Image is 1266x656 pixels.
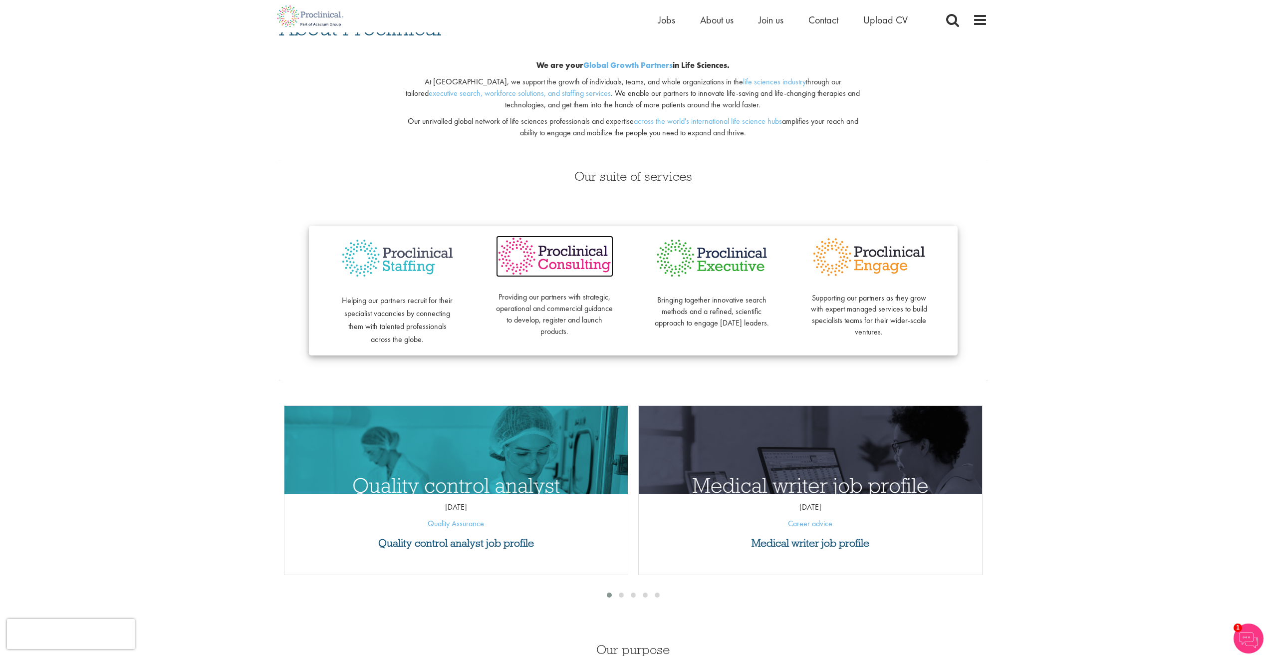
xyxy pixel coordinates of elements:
[759,13,783,26] a: Join us
[810,281,928,338] p: Supporting our partners as they grow with expert managed services to build specialists teams for ...
[583,60,673,70] a: Global Growth Partners
[639,502,982,513] p: [DATE]
[653,236,770,281] img: Proclinical Executive
[339,236,456,281] img: Proclinical Staffing
[653,283,770,328] p: Bringing together innovative search methods and a refined, scientific approach to engage [DATE] l...
[644,538,977,549] a: Medical writer job profile
[536,60,730,70] b: We are your in Life Sciences.
[1234,624,1242,632] span: 1
[788,518,832,529] a: Career advice
[1234,624,1264,654] img: Chatbot
[639,406,982,494] a: Link to a post
[429,88,611,98] a: executive search, workforce solutions, and staffing services
[496,281,613,337] p: Providing our partners with strategic, operational and commercial guidance to develop, register a...
[289,538,623,549] a: Quality control analyst job profile
[284,406,628,494] a: Link to a post
[743,76,806,87] a: life sciences industry
[639,406,982,584] img: Medical writer job profile
[634,116,782,126] a: across the world's international life science hubs
[808,13,838,26] a: Contact
[7,619,135,649] iframe: reCAPTCHA
[399,116,867,139] p: Our unrivalled global network of life sciences professionals and expertise amplifies your reach a...
[810,236,928,279] img: Proclinical Engage
[496,236,613,277] img: Proclinical Consulting
[399,76,867,111] p: At [GEOGRAPHIC_DATA], we support the growth of individuals, teams, and whole organizations in the...
[428,518,484,529] a: Quality Assurance
[399,643,867,656] h3: Our purpose
[863,13,908,26] a: Upload CV
[342,295,453,344] span: Helping our partners recruit for their specialist vacancies by connecting them with talented prof...
[658,13,675,26] a: Jobs
[284,406,628,584] img: quality control analyst job profile
[700,13,734,26] a: About us
[284,502,628,513] p: [DATE]
[279,170,988,183] h3: Our suite of services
